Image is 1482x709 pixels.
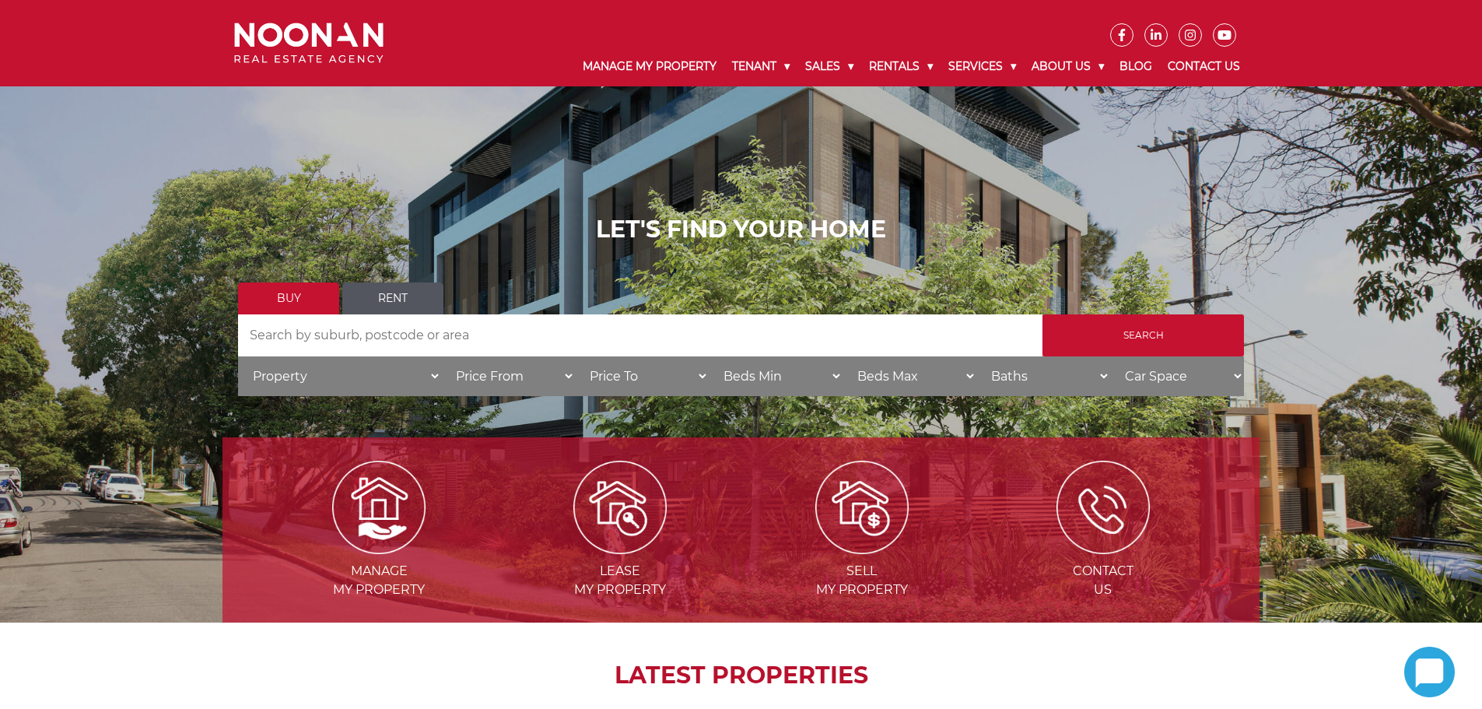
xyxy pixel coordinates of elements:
[1056,461,1150,554] img: ICONS
[815,461,909,554] img: Sell my property
[797,47,861,86] a: Sales
[743,562,981,599] span: Sell my Property
[238,314,1042,356] input: Search by suburb, postcode or area
[861,47,941,86] a: Rentals
[941,47,1024,86] a: Services
[342,283,443,314] a: Rent
[984,499,1222,597] a: ICONS ContactUs
[238,216,1244,244] h1: LET'S FIND YOUR HOME
[260,562,498,599] span: Manage my Property
[573,461,667,554] img: Lease my property
[501,499,739,597] a: Lease my property Leasemy Property
[1024,47,1112,86] a: About Us
[238,283,339,314] a: Buy
[724,47,797,86] a: Tenant
[501,562,739,599] span: Lease my Property
[332,461,426,554] img: Manage my Property
[1160,47,1248,86] a: Contact Us
[575,47,724,86] a: Manage My Property
[1112,47,1160,86] a: Blog
[984,562,1222,599] span: Contact Us
[1042,314,1244,356] input: Search
[260,499,498,597] a: Manage my Property Managemy Property
[234,23,384,64] img: Noonan Real Estate Agency
[261,662,1221,690] h2: LATEST PROPERTIES
[743,499,981,597] a: Sell my property Sellmy Property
